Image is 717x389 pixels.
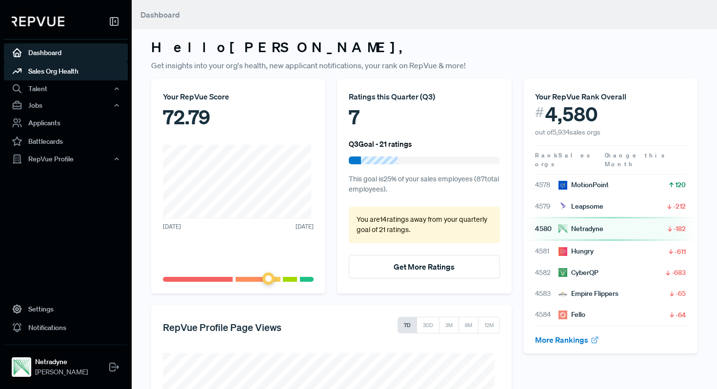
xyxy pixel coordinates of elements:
img: CyberQP [558,268,567,277]
span: out of 5,934 sales orgs [535,128,600,136]
h5: RepVue Profile Page Views [163,321,281,333]
div: 72.79 [163,102,314,132]
div: Leapsome [558,201,603,212]
span: 4580 [535,224,558,234]
div: 7 [349,102,499,132]
a: Battlecards [4,132,128,151]
span: 4582 [535,268,558,278]
span: -212 [673,201,686,211]
div: Empire Flippers [558,289,618,299]
button: 7D [398,317,417,333]
span: 4583 [535,289,558,299]
img: Leapsome [558,202,567,211]
div: Hungry [558,246,594,256]
p: This goal is 25 % of your sales employees ( 87 total employees). [349,174,499,195]
span: 4584 [535,310,558,320]
button: Jobs [4,97,128,114]
span: -65 [676,289,686,298]
button: 3M [439,317,459,333]
div: Netradyne [558,224,603,234]
span: 4,580 [545,102,598,126]
a: Settings [4,300,128,318]
span: 4578 [535,180,558,190]
a: Notifications [4,318,128,337]
span: [DATE] [163,222,181,231]
span: -683 [672,268,686,277]
button: 30D [417,317,439,333]
p: Get insights into your org's health, new applicant notifications, your rank on RepVue & more! [151,59,697,71]
p: You are 14 ratings away from your quarterly goal of 21 ratings . [357,214,492,235]
h6: Q3 Goal - 21 ratings [349,139,412,148]
div: Ratings this Quarter ( Q3 ) [349,91,499,102]
div: Your RepVue Score [163,91,314,102]
button: RepVue Profile [4,151,128,167]
strong: Netradyne [35,357,88,367]
h3: Hello [PERSON_NAME] , [151,39,697,56]
span: 4581 [535,246,558,256]
img: Netradyne [558,224,567,233]
img: Empire Flippers [558,290,567,298]
span: [DATE] [296,222,314,231]
div: Fello [558,310,585,320]
a: More Rankings [535,335,599,345]
button: 12M [478,317,500,333]
span: -182 [674,224,686,233]
img: MotionPoint [558,181,567,190]
div: MotionPoint [558,180,609,190]
span: 120 [675,180,686,190]
a: NetradyneNetradyne[PERSON_NAME] [4,345,128,381]
a: Sales Org Health [4,62,128,80]
span: Sales orgs [535,151,592,168]
a: Applicants [4,114,128,132]
button: Get More Ratings [349,255,499,278]
img: Hungry [558,247,567,256]
button: 6M [458,317,478,333]
span: -64 [676,310,686,320]
img: RepVue [12,17,64,26]
span: Dashboard [140,10,180,19]
a: Dashboard [4,43,128,62]
img: Netradyne [14,359,29,375]
span: Your RepVue Rank Overall [535,92,626,101]
img: Fello [558,311,567,319]
span: Change this Month [605,151,666,168]
span: -611 [675,247,686,256]
span: # [535,102,544,122]
div: CyberQP [558,268,598,278]
span: Rank [535,151,558,160]
span: [PERSON_NAME] [35,367,88,377]
button: Talent [4,80,128,97]
span: 4579 [535,201,558,212]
